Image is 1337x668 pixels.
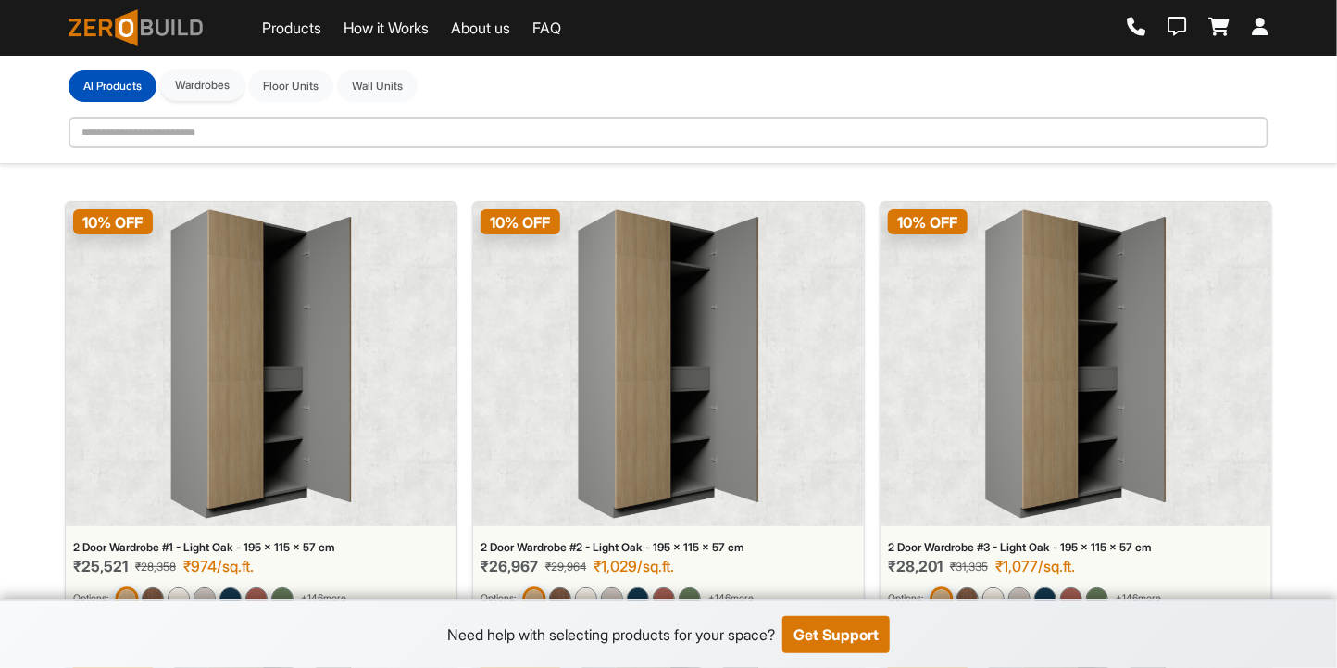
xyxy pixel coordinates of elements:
small: Options: [888,591,923,606]
img: 2 Door Wardrobe #3 - Graphite Blue - 195 x 115 x 57 cm [1034,587,1056,610]
span: ₹25,521 [73,558,128,575]
img: 2 Door Wardrobe #1 - English Green - 195 x 115 x 57 cm [271,587,294,610]
span: ₹28,201 [888,558,943,575]
a: 2 Door Wardrobe #2 - Light Oak - 195 x 115 x 57 cm10% OFF2 Door Wardrobe #2 - Light Oak - 195 x 1... [472,201,865,625]
span: + 146 more [708,591,754,606]
small: Options: [481,591,516,606]
img: 2 Door Wardrobe #3 - Walnut Brown - 195 x 115 x 57 cm [956,587,979,610]
div: 2 Door Wardrobe #3 - Light Oak - 195 x 115 x 57 cm [888,541,1264,554]
span: + 146 more [301,591,346,606]
img: 2 Door Wardrobe #1 - Ivory Cream - 195 x 115 x 57 cm [168,587,190,610]
small: Options: [73,591,108,606]
img: 2 Door Wardrobe #1 - Graphite Blue - 195 x 115 x 57 cm [219,587,242,610]
a: Products [262,17,321,39]
img: 2 Door Wardrobe #3 - Light Oak - 195 x 115 x 57 cm [985,209,1167,519]
span: ₹31,335 [950,559,988,575]
a: How it Works [344,17,429,39]
a: 2 Door Wardrobe #3 - Light Oak - 195 x 115 x 57 cm10% OFF2 Door Wardrobe #3 - Light Oak - 195 x 1... [880,201,1272,625]
img: 2 Door Wardrobe #1 - Light Oak - 195 x 115 x 57 cm [170,209,352,519]
img: 2 Door Wardrobe #3 - Light Oak - 195 x 115 x 57 cm [930,586,953,610]
img: 2 Door Wardrobe #1 - Earth Brown - 195 x 115 x 57 cm [245,587,268,610]
img: 2 Door Wardrobe #3 - English Green - 195 x 115 x 57 cm [1086,587,1108,610]
a: FAQ [532,17,561,39]
span: ₹29,964 [545,559,586,575]
span: + 146 more [1116,591,1161,606]
img: 2 Door Wardrobe #3 - Ivory Cream - 195 x 115 x 57 cm [982,587,1005,610]
img: 2 Door Wardrobe #3 - Earth Brown - 195 x 115 x 57 cm [1060,587,1082,610]
button: Al Products [69,70,156,102]
button: Floor Units [248,70,333,102]
div: 2 Door Wardrobe #2 - Light Oak - 195 x 115 x 57 cm [481,541,856,554]
span: ₹28,358 [135,559,176,575]
div: ₹974/sq.ft. [183,558,254,575]
div: 2 Door Wardrobe #1 - Light Oak - 195 x 115 x 57 cm [73,541,449,554]
img: 2 Door Wardrobe #2 - Sandstone - 195 x 115 x 57 cm [601,587,623,610]
a: 2 Door Wardrobe #1 - Light Oak - 195 x 115 x 57 cm10% OFF2 Door Wardrobe #1 - Light Oak - 195 x 1... [65,201,457,625]
button: Get Support [782,616,890,653]
img: 2 Door Wardrobe #2 - Graphite Blue - 195 x 115 x 57 cm [627,587,649,610]
a: About us [451,17,510,39]
button: Wardrobes [160,69,244,101]
img: 2 Door Wardrobe #2 - Earth Brown - 195 x 115 x 57 cm [653,587,675,610]
button: Wall Units [337,70,418,102]
div: ₹1,077/sq.ft. [995,558,1075,575]
img: 2 Door Wardrobe #3 - Sandstone - 195 x 115 x 57 cm [1008,587,1031,610]
img: 2 Door Wardrobe #1 - Light Oak - 195 x 115 x 57 cm [115,586,138,610]
img: 2 Door Wardrobe #1 - Walnut Brown - 195 x 115 x 57 cm [142,587,164,610]
a: Login [1252,18,1268,38]
span: 10 % OFF [888,209,968,234]
div: ₹1,029/sq.ft. [594,558,674,575]
img: 2 Door Wardrobe #2 - Light Oak - 195 x 115 x 57 cm [578,209,759,519]
img: 2 Door Wardrobe #2 - Ivory Cream - 195 x 115 x 57 cm [575,587,597,610]
img: 2 Door Wardrobe #1 - Sandstone - 195 x 115 x 57 cm [194,587,216,610]
span: 10 % OFF [73,209,153,234]
img: 2 Door Wardrobe #2 - English Green - 195 x 115 x 57 cm [679,587,701,610]
img: ZeroBuild logo [69,9,203,46]
img: 2 Door Wardrobe #2 - Walnut Brown - 195 x 115 x 57 cm [549,587,571,610]
img: 2 Door Wardrobe #2 - Light Oak - 195 x 115 x 57 cm [522,586,545,610]
div: Need help with selecting products for your space? [447,624,775,646]
span: ₹26,967 [481,558,538,575]
span: 10 % OFF [481,209,560,234]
